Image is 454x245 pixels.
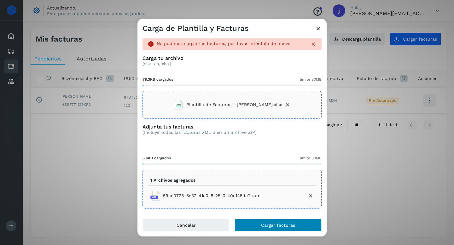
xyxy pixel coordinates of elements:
span: Cancelar [177,223,196,227]
h3: Carga tu archivo [143,55,322,61]
span: límite 30MB [300,77,322,82]
span: Plantilla de Facturas - [PERSON_NAME].xlsx [186,101,282,108]
h3: Adjunta tus facturas [143,124,257,130]
span: límite 30MB [300,155,322,161]
span: 5.6KB cargados [143,155,171,161]
p: (Incluye todas las facturas XML o en un archivo ZIP) [143,130,257,135]
button: Cancelar [143,219,230,231]
span: 79.3KB cargados [143,77,173,82]
p: No pudimos cargar las facturas, por favor inténtalo de nuevo [157,41,290,46]
p: (csv, xls, xlsx) [143,61,322,66]
span: 59ac0728-5e32-41a0-8f25-0f40c145dc7a.xml [163,192,262,199]
button: Cargar facturas [235,219,322,231]
span: Cargar facturas [261,223,295,227]
p: 1 Archivos agregados [150,178,195,183]
h3: Carga de Plantilla y Facturas [143,24,249,33]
